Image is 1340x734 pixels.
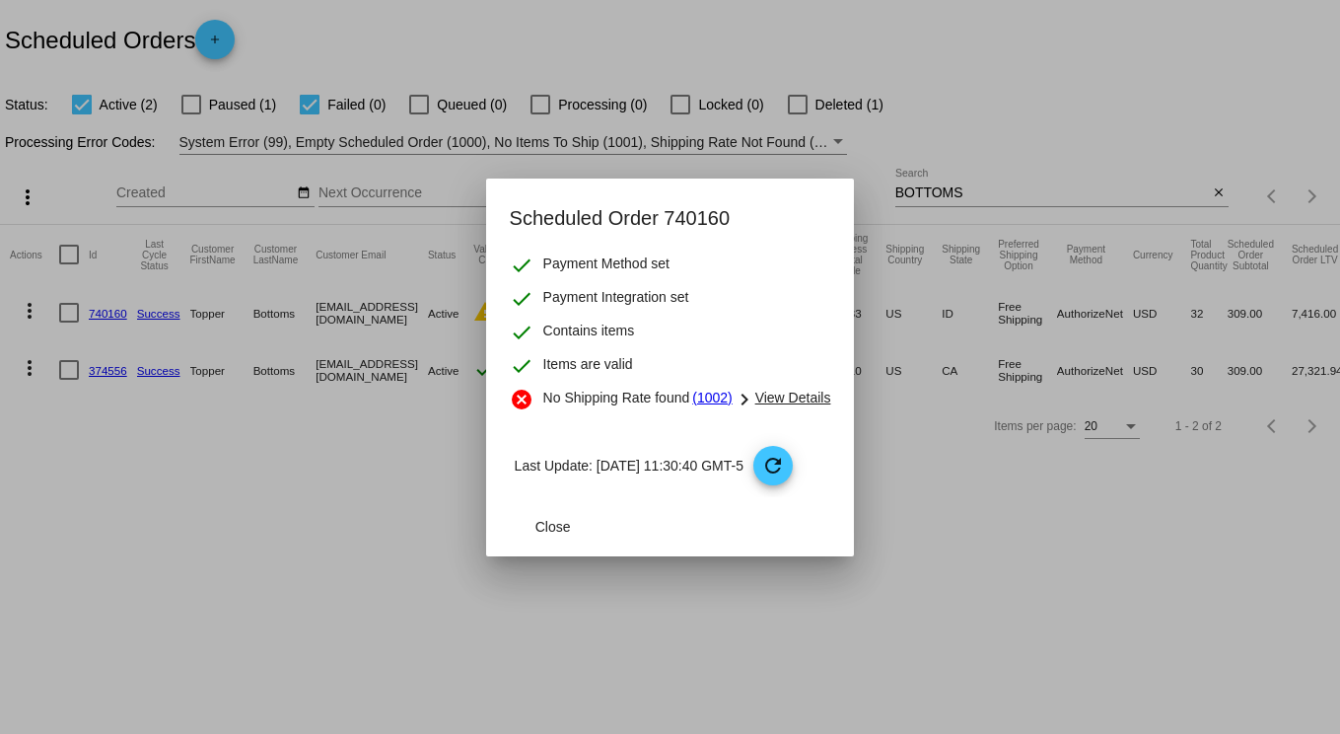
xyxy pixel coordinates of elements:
[510,388,533,411] mat-icon: cancel
[543,354,633,378] span: Items are valid
[510,254,533,277] mat-icon: check
[510,202,831,234] h2: Scheduled Order 740160
[692,388,732,416] a: (1002)
[510,287,533,311] mat-icon: check
[510,354,533,378] mat-icon: check
[733,388,756,411] mat-icon: chevron_right
[510,509,597,545] button: Close dialog
[535,519,571,535] span: Close
[543,388,690,416] span: No Shipping Rate found
[510,321,533,344] mat-icon: check
[761,454,785,477] mat-icon: refresh
[543,254,670,277] span: Payment Method set
[755,390,831,405] span: View Details
[515,446,831,485] p: Last Update: [DATE] 11:30:40 GMT-5
[543,287,689,311] span: Payment Integration set
[543,321,635,344] span: Contains items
